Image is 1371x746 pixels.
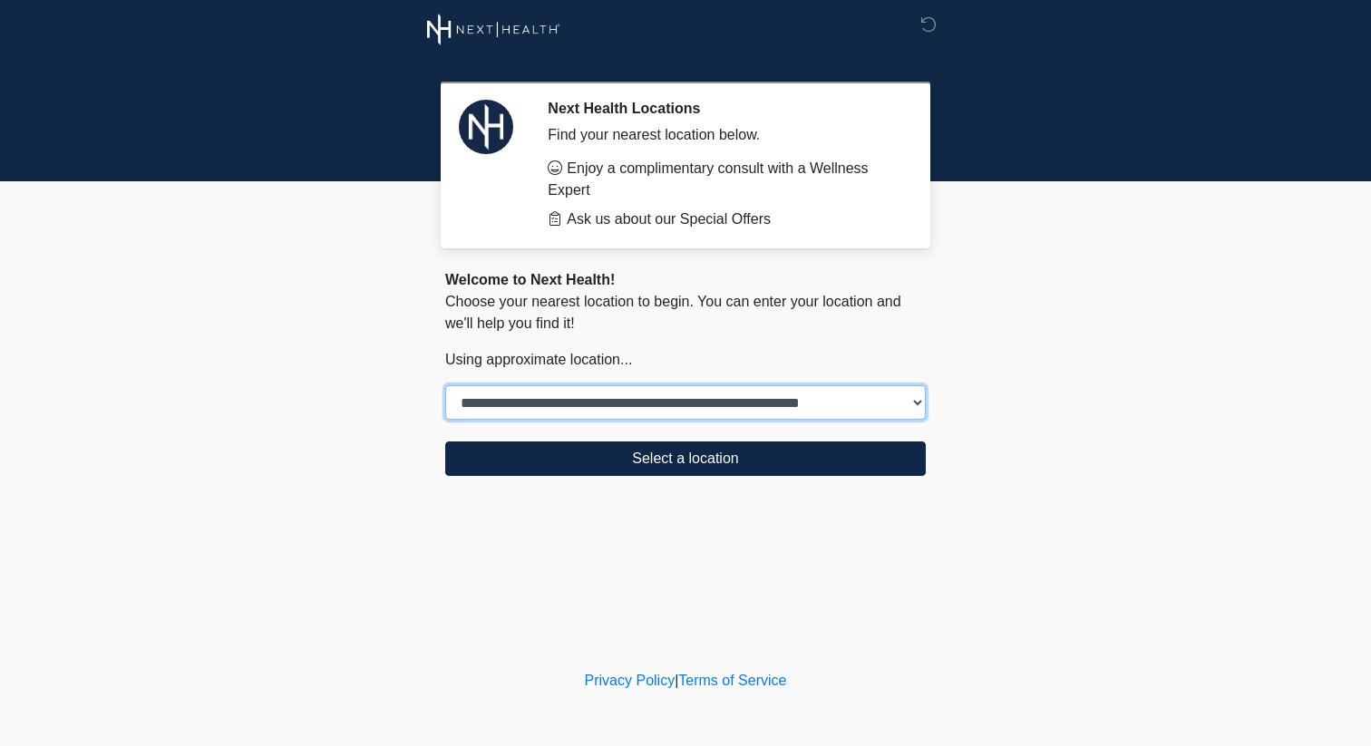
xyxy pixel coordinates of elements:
a: Privacy Policy [585,673,676,688]
h2: Next Health Locations [548,100,899,117]
span: Using approximate location... [445,352,632,367]
a: Terms of Service [678,673,786,688]
a: | [675,673,678,688]
img: Agent Avatar [459,100,513,154]
div: Find your nearest location below. [548,124,899,146]
li: Enjoy a complimentary consult with a Wellness Expert [548,158,899,201]
div: Welcome to Next Health! [445,269,926,291]
span: Choose your nearest location to begin. You can enter your location and we'll help you find it! [445,294,901,331]
li: Ask us about our Special Offers [548,208,899,230]
img: Next Health Wellness Logo [427,14,560,45]
button: Select a location [445,441,926,476]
